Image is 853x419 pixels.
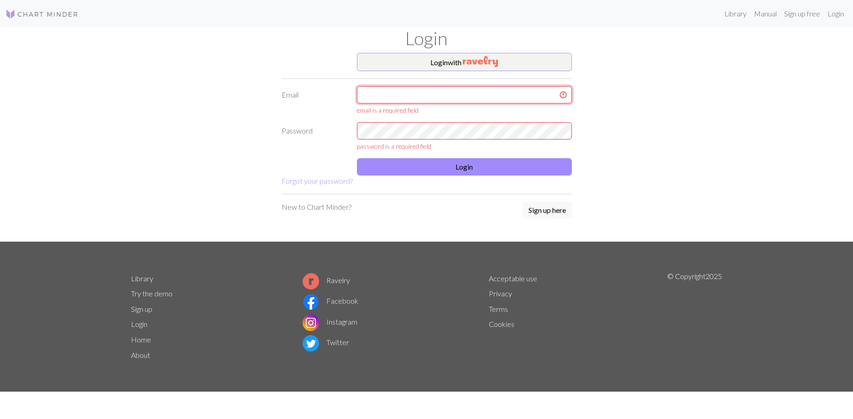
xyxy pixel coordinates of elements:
a: Facebook [303,296,358,305]
button: Login [357,158,572,176]
p: New to Chart Minder? [282,202,351,212]
a: Home [131,335,151,344]
img: Facebook logo [303,294,319,310]
img: Ravelry logo [303,273,319,290]
a: Login [131,320,147,328]
img: Twitter logo [303,335,319,352]
div: email is a required field [357,105,572,115]
label: Email [276,86,351,115]
div: password is a required field [357,141,572,151]
a: Forgot your password? [282,176,353,185]
img: Logo [5,9,78,20]
a: Library [131,274,153,283]
a: About [131,351,150,359]
a: Try the demo [131,289,173,298]
button: Loginwith [357,53,572,71]
a: Twitter [303,338,349,347]
a: Cookies [489,320,514,328]
a: Acceptable use [489,274,537,283]
img: Instagram logo [303,315,319,331]
a: Terms [489,305,508,313]
a: Sign up [131,305,152,313]
a: Library [721,5,750,23]
a: Manual [750,5,780,23]
a: Login [824,5,848,23]
a: Instagram [303,317,357,326]
label: Password [276,122,351,151]
a: Sign up here [523,202,572,220]
a: Sign up free [780,5,824,23]
img: Ravelry [463,56,498,67]
a: Privacy [489,289,512,298]
a: Ravelry [303,276,350,285]
button: Sign up here [523,202,572,219]
h1: Login [126,27,728,49]
p: © Copyright 2025 [667,271,722,363]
